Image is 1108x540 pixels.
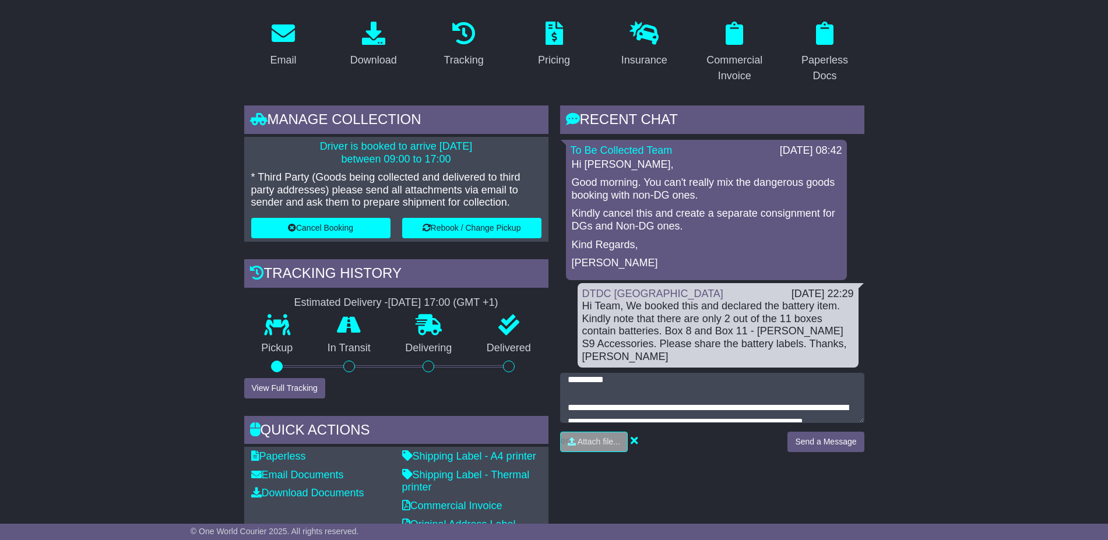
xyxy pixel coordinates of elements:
[244,259,548,291] div: Tracking history
[251,140,541,165] p: Driver is booked to arrive [DATE] between 09:00 to 17:00
[582,288,723,299] a: DTDC [GEOGRAPHIC_DATA]
[572,177,841,202] p: Good morning. You can't really mix the dangerous goods booking with non-DG ones.
[251,469,344,481] a: Email Documents
[310,342,388,355] p: In Transit
[582,300,854,363] div: Hi Team, We booked this and declared the battery item. Kindly note that there are only 2 out of t...
[792,288,854,301] div: [DATE] 22:29
[343,17,404,72] a: Download
[469,342,548,355] p: Delivered
[444,52,483,68] div: Tracking
[244,105,548,137] div: Manage collection
[251,450,306,462] a: Paperless
[402,500,502,511] a: Commercial Invoice
[436,17,491,72] a: Tracking
[244,378,325,398] button: View Full Tracking
[244,342,311,355] p: Pickup
[695,17,774,88] a: Commercial Invoice
[621,52,667,68] div: Insurance
[614,17,675,72] a: Insurance
[388,297,498,309] div: [DATE] 17:00 (GMT +1)
[388,342,470,355] p: Delivering
[191,527,359,536] span: © One World Courier 2025. All rights reserved.
[251,218,391,238] button: Cancel Booking
[270,52,296,68] div: Email
[572,257,841,270] p: [PERSON_NAME]
[402,518,516,530] a: Original Address Label
[244,416,548,447] div: Quick Actions
[786,17,864,88] a: Paperless Docs
[703,52,766,84] div: Commercial Invoice
[793,52,857,84] div: Paperless Docs
[560,105,864,137] div: RECENT CHAT
[350,52,397,68] div: Download
[572,207,841,232] p: Kindly cancel this and create a separate consignment for DGs and Non-DG ones.
[571,144,673,156] a: To Be Collected Team
[244,297,548,309] div: Estimated Delivery -
[402,469,530,493] a: Shipping Label - Thermal printer
[538,52,570,68] div: Pricing
[402,450,536,462] a: Shipping Label - A4 printer
[262,17,304,72] a: Email
[780,144,842,157] div: [DATE] 08:42
[572,239,841,252] p: Kind Regards,
[787,432,864,452] button: Send a Message
[251,487,364,499] a: Download Documents
[530,17,578,72] a: Pricing
[572,158,841,171] p: Hi [PERSON_NAME],
[251,171,541,209] p: * Third Party (Goods being collected and delivered to third party addresses) please send all atta...
[402,218,541,238] button: Rebook / Change Pickup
